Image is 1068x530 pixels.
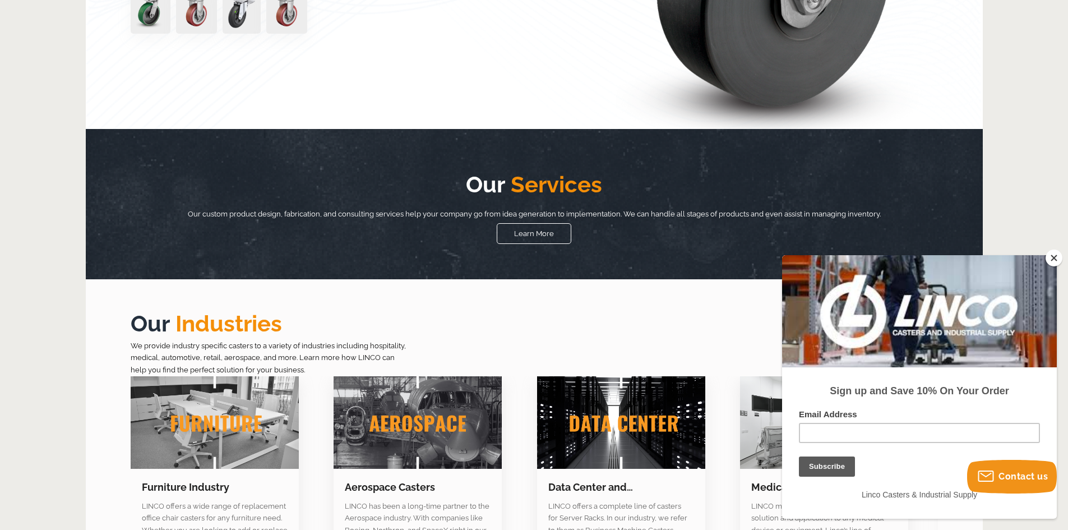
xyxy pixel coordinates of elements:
[142,481,229,493] a: Furniture Industry
[345,481,435,493] a: Aerospace Casters
[170,310,282,337] span: Industries
[505,171,602,197] span: Services
[17,201,73,222] input: Subscribe
[497,223,571,244] a: Learn More
[17,154,258,168] label: Email Address
[48,130,226,141] strong: Sign up and Save 10% On Your Order
[131,340,411,376] p: We provide industry specific casters to a variety of industries including hospitality, medical, a...
[1046,250,1062,266] button: Close
[80,235,195,244] span: Linco Casters & Industrial Supply
[131,307,938,340] h2: Our
[998,471,1048,482] span: Contact us
[967,460,1057,494] button: Contact us
[175,168,893,201] h2: Our
[751,481,833,493] a: Medical Industry
[548,481,633,508] a: Data Center and Semiconductor
[175,208,893,220] p: Our custom product design, fabrication, and consulting services help your company go from idea ge...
